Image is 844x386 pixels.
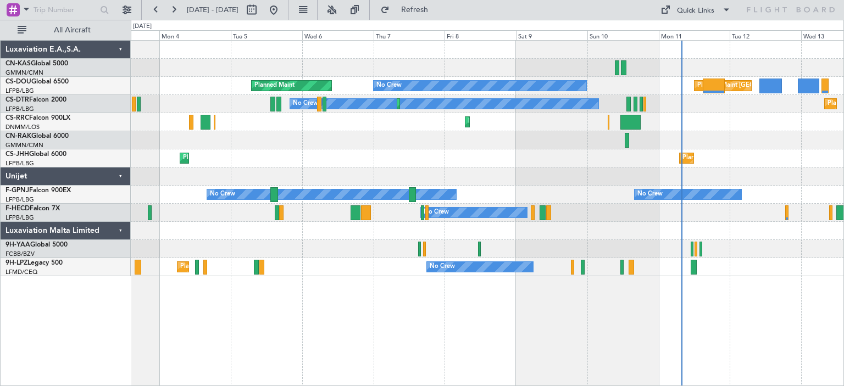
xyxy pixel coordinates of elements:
div: No Crew [637,186,663,203]
div: Fri 8 [445,30,516,40]
a: CN-KASGlobal 5000 [5,60,68,67]
div: No Crew [424,204,449,221]
div: Tue 5 [231,30,302,40]
span: 9H-YAA [5,242,30,248]
a: LFPB/LBG [5,105,34,113]
div: Tue 12 [730,30,801,40]
a: F-HECDFalcon 7X [5,205,60,212]
div: No Crew [210,186,235,203]
button: All Aircraft [12,21,119,39]
span: [DATE] - [DATE] [187,5,238,15]
a: 9H-LPZLegacy 500 [5,260,63,266]
div: Mon 4 [159,30,231,40]
input: Trip Number [34,2,97,18]
a: CN-RAKGlobal 6000 [5,133,69,139]
div: No Crew [293,96,318,112]
div: No Crew [376,77,402,94]
a: LFPB/LBG [5,87,34,95]
div: No Crew [430,259,455,275]
span: 9H-LPZ [5,260,27,266]
span: CN-RAK [5,133,31,139]
div: Sun 10 [587,30,659,40]
span: CS-RRC [5,115,29,121]
a: F-GPNJFalcon 900EX [5,187,71,194]
span: Refresh [392,6,438,14]
a: LFPB/LBG [5,195,34,204]
div: Mon 11 [659,30,730,40]
a: LFMD/CEQ [5,268,37,276]
div: Quick Links [677,5,714,16]
button: Refresh [375,1,441,19]
a: CS-DOUGlobal 6500 [5,79,69,85]
div: [DATE] [133,22,152,31]
a: 9H-YAAGlobal 5000 [5,242,68,248]
a: LFPB/LBG [5,214,34,222]
div: Planned Maint [GEOGRAPHIC_DATA] ([GEOGRAPHIC_DATA]) [183,150,356,166]
span: CN-KAS [5,60,31,67]
a: FCBB/BZV [5,250,35,258]
a: DNMM/LOS [5,123,40,131]
div: Planned Maint [254,77,295,94]
button: Quick Links [655,1,736,19]
span: CS-DTR [5,97,29,103]
span: CS-DOU [5,79,31,85]
a: LFPB/LBG [5,159,34,167]
span: F-GPNJ [5,187,29,194]
a: CS-RRCFalcon 900LX [5,115,70,121]
span: All Aircraft [29,26,116,34]
div: Planned Maint Larnaca ([GEOGRAPHIC_DATA] Intl) [468,114,610,130]
div: Sat 9 [516,30,587,40]
span: CS-JHH [5,151,29,158]
a: CS-JHHGlobal 6000 [5,151,66,158]
a: GMMN/CMN [5,69,43,77]
a: GMMN/CMN [5,141,43,149]
div: Planned Maint Nice ([GEOGRAPHIC_DATA]) [180,259,303,275]
div: Wed 6 [302,30,374,40]
a: CS-DTRFalcon 2000 [5,97,66,103]
div: Thu 7 [374,30,445,40]
span: F-HECD [5,205,30,212]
